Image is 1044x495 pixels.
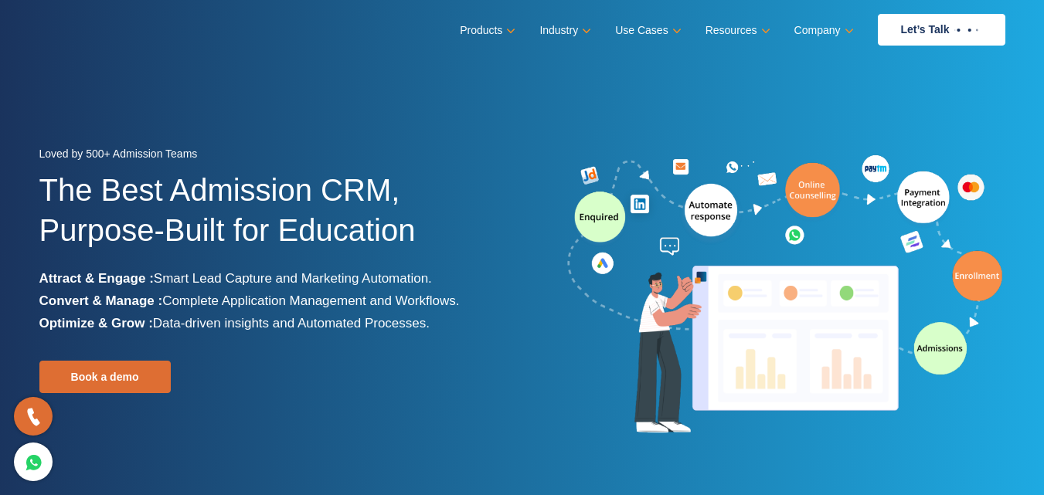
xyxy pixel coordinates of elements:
[706,19,767,42] a: Resources
[153,316,430,331] span: Data-driven insights and Automated Processes.
[39,271,154,286] b: Attract & Engage :
[460,19,512,42] a: Products
[154,271,432,286] span: Smart Lead Capture and Marketing Automation.
[39,293,163,308] b: Convert & Manage :
[39,170,511,267] h1: The Best Admission CRM, Purpose-Built for Education
[539,19,588,42] a: Industry
[39,316,153,331] b: Optimize & Grow :
[615,19,678,42] a: Use Cases
[39,361,171,393] a: Book a demo
[794,19,851,42] a: Company
[39,143,511,170] div: Loved by 500+ Admission Teams
[565,151,1005,439] img: admission-software-home-page-header
[162,293,459,308] span: Complete Application Management and Workflows.
[878,14,1005,46] a: Let’s Talk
